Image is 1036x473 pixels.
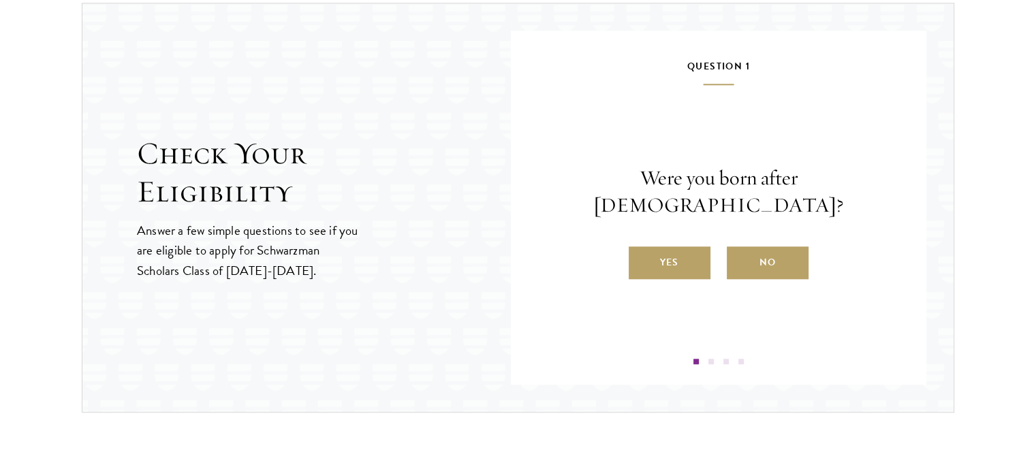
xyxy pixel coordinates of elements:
label: No [727,246,809,279]
p: Answer a few simple questions to see if you are eligible to apply for Schwarzman Scholars Class o... [137,221,360,280]
h5: Question 1 [552,58,885,85]
h2: Check Your Eligibility [137,135,511,211]
p: Were you born after [DEMOGRAPHIC_DATA]? [552,165,885,219]
label: Yes [629,246,710,279]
